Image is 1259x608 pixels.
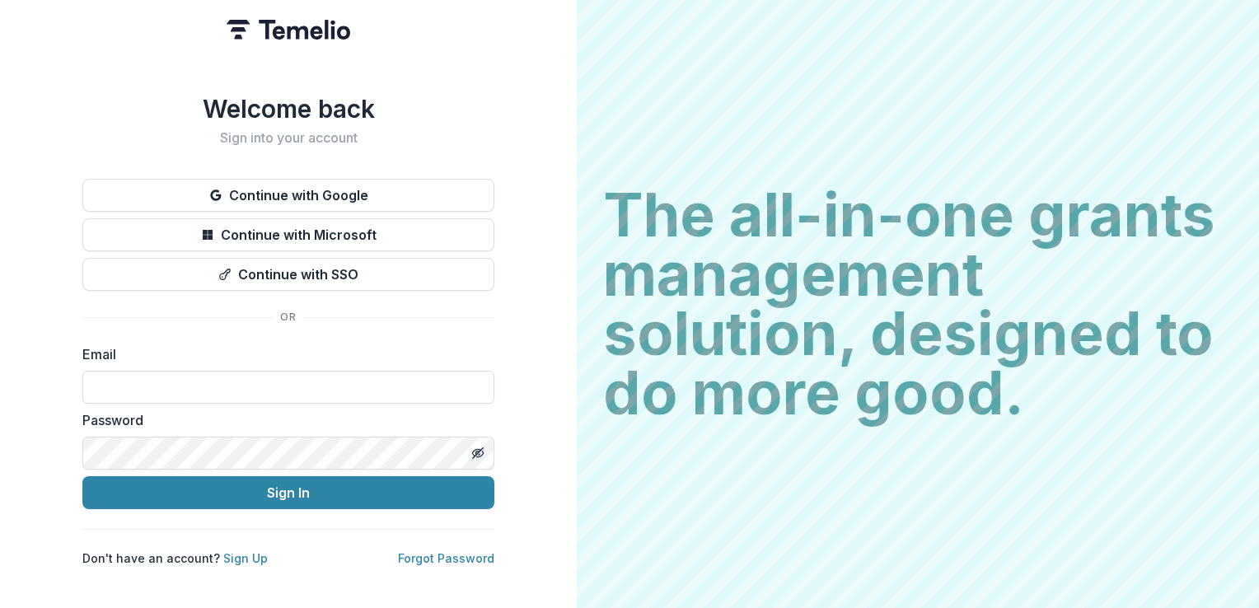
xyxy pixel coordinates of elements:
img: Temelio [227,20,350,40]
label: Email [82,344,484,364]
a: Sign Up [223,551,268,565]
h2: Sign into your account [82,130,494,146]
a: Forgot Password [398,551,494,565]
p: Don't have an account? [82,550,268,567]
button: Continue with Microsoft [82,218,494,251]
label: Password [82,410,484,430]
button: Continue with SSO [82,258,494,291]
button: Continue with Google [82,179,494,212]
button: Sign In [82,476,494,509]
button: Toggle password visibility [465,440,491,466]
h1: Welcome back [82,94,494,124]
